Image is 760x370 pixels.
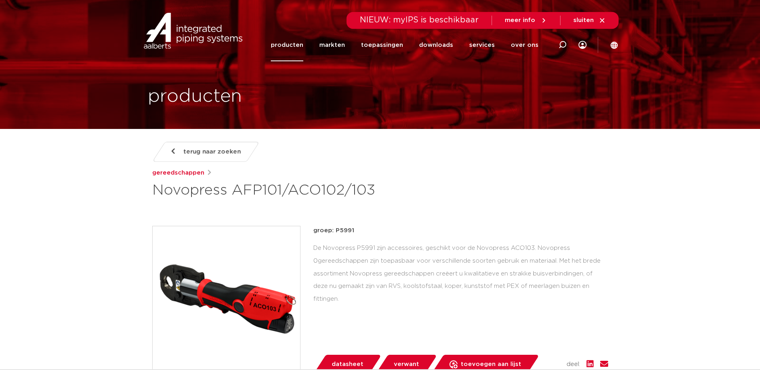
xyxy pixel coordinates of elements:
a: producten [271,29,303,61]
span: terug naar zoeken [183,145,241,158]
div: my IPS [579,29,587,61]
a: sluiten [573,17,606,24]
a: terug naar zoeken [152,142,259,162]
p: groep: P5991 [313,226,608,235]
a: over ons [511,29,538,61]
h1: producten [148,84,242,109]
nav: Menu [271,29,538,61]
span: meer info [505,17,535,23]
h1: Novopress AFP101/ACO102/103 [152,181,453,200]
a: services [469,29,495,61]
div: De Novopress P5991 zijn accessoires, geschikt voor de Novopress ACO103. Novopress 0gereedschappen... [313,242,608,306]
a: gereedschappen [152,168,204,178]
a: downloads [419,29,453,61]
a: toepassingen [361,29,403,61]
span: deel: [566,360,580,369]
span: NIEUW: myIPS is beschikbaar [360,16,479,24]
a: meer info [505,17,547,24]
span: sluiten [573,17,594,23]
a: markten [319,29,345,61]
